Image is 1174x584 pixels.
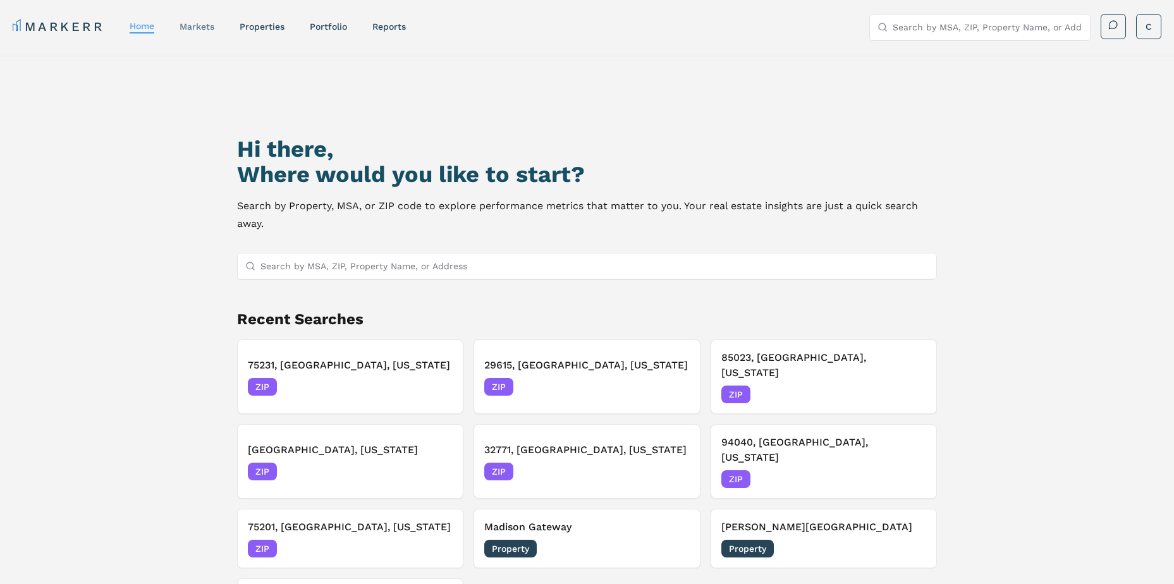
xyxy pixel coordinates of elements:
span: C [1146,20,1152,33]
h3: 94040, [GEOGRAPHIC_DATA], [US_STATE] [721,435,927,465]
span: [DATE] [424,542,453,555]
h3: Madison Gateway [484,520,690,535]
button: Remove Madison GatewayMadison GatewayProperty[DATE] [474,509,700,568]
button: Remove Ellison Heights[PERSON_NAME][GEOGRAPHIC_DATA]Property[DATE] [711,509,938,568]
span: [DATE] [898,473,926,485]
span: ZIP [248,463,277,480]
span: Property [484,540,537,557]
h3: [GEOGRAPHIC_DATA], [US_STATE] [248,442,453,458]
button: Remove 29615, Greenville, South Carolina29615, [GEOGRAPHIC_DATA], [US_STATE]ZIP[DATE] [474,339,700,414]
input: Search by MSA, ZIP, Property Name, or Address [260,253,929,279]
button: Remove 92110, San Diego, California[GEOGRAPHIC_DATA], [US_STATE]ZIP[DATE] [237,424,464,499]
span: [DATE] [661,380,690,393]
span: [DATE] [661,542,690,555]
h3: [PERSON_NAME][GEOGRAPHIC_DATA] [721,520,927,535]
span: [DATE] [898,388,926,401]
button: Remove 94040, Mountain View, California94040, [GEOGRAPHIC_DATA], [US_STATE]ZIP[DATE] [711,424,938,499]
span: ZIP [248,378,277,396]
h3: 75201, [GEOGRAPHIC_DATA], [US_STATE] [248,520,453,535]
h3: 29615, [GEOGRAPHIC_DATA], [US_STATE] [484,358,690,373]
button: Remove 75231, Dallas, Texas75231, [GEOGRAPHIC_DATA], [US_STATE]ZIP[DATE] [237,339,464,414]
h3: 85023, [GEOGRAPHIC_DATA], [US_STATE] [721,350,927,380]
a: Portfolio [310,21,347,32]
span: ZIP [721,470,750,488]
a: markets [180,21,214,32]
h3: 32771, [GEOGRAPHIC_DATA], [US_STATE] [484,442,690,458]
h3: 75231, [GEOGRAPHIC_DATA], [US_STATE] [248,358,453,373]
h1: Hi there, [237,137,938,162]
span: ZIP [721,386,750,403]
a: reports [372,21,406,32]
span: [DATE] [661,465,690,478]
span: ZIP [484,463,513,480]
h2: Where would you like to start? [237,162,938,187]
span: [DATE] [424,380,453,393]
h2: Recent Searches [237,309,938,329]
a: properties [240,21,284,32]
span: [DATE] [898,542,926,555]
button: Remove 75201, Dallas, Texas75201, [GEOGRAPHIC_DATA], [US_STATE]ZIP[DATE] [237,509,464,568]
a: home [130,21,154,31]
p: Search by Property, MSA, or ZIP code to explore performance metrics that matter to you. Your real... [237,197,938,233]
input: Search by MSA, ZIP, Property Name, or Address [893,15,1082,40]
button: C [1136,14,1161,39]
span: ZIP [484,378,513,396]
span: Property [721,540,774,557]
button: Remove 32771, Sanford, Florida32771, [GEOGRAPHIC_DATA], [US_STATE]ZIP[DATE] [474,424,700,499]
span: ZIP [248,540,277,557]
span: [DATE] [424,465,453,478]
a: MARKERR [13,18,104,35]
button: Remove 85023, Phoenix, Arizona85023, [GEOGRAPHIC_DATA], [US_STATE]ZIP[DATE] [711,339,938,414]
